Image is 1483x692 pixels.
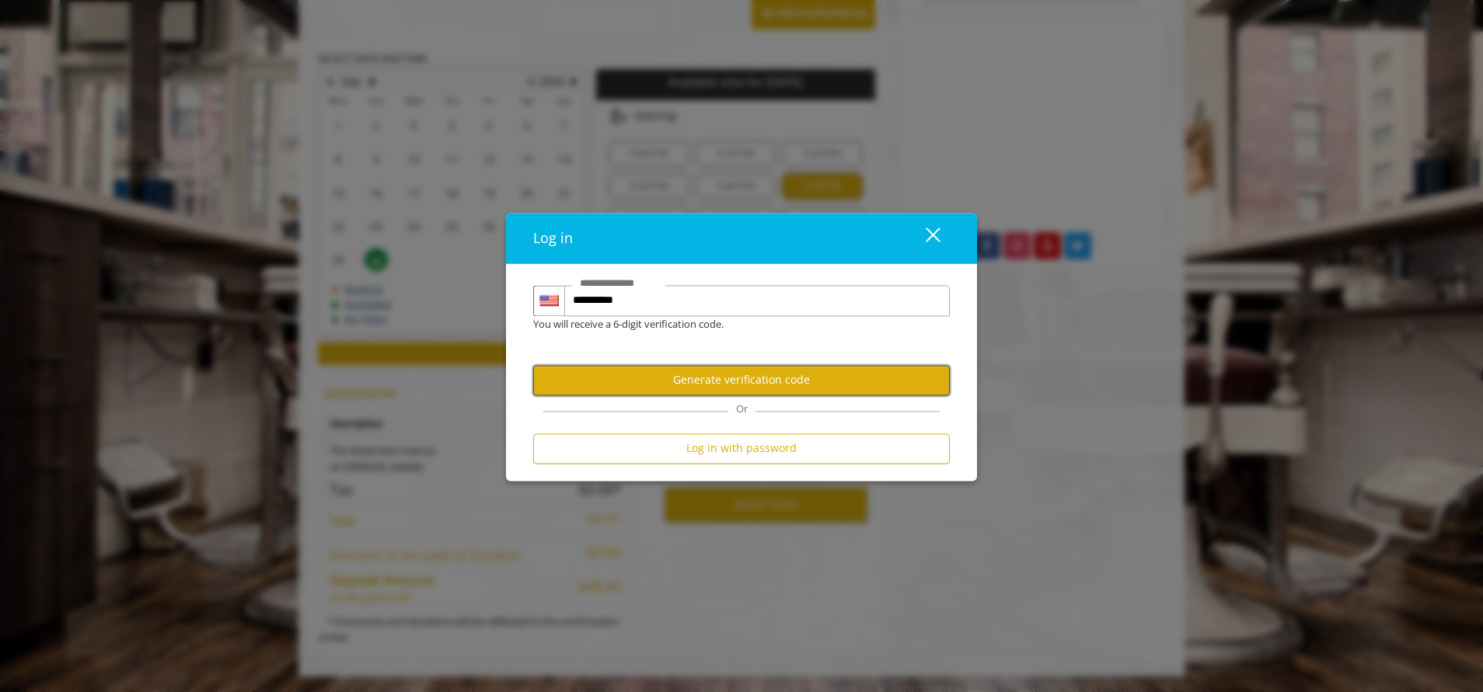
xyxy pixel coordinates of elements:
[897,222,950,254] button: close dialog
[533,433,950,464] button: Log in with password
[533,285,564,316] div: Country
[522,316,938,332] div: You will receive a 6-digit verification code.
[728,402,755,416] span: Or
[908,227,939,250] div: close dialog
[533,365,950,395] button: Generate verification code
[533,228,573,247] span: Log in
